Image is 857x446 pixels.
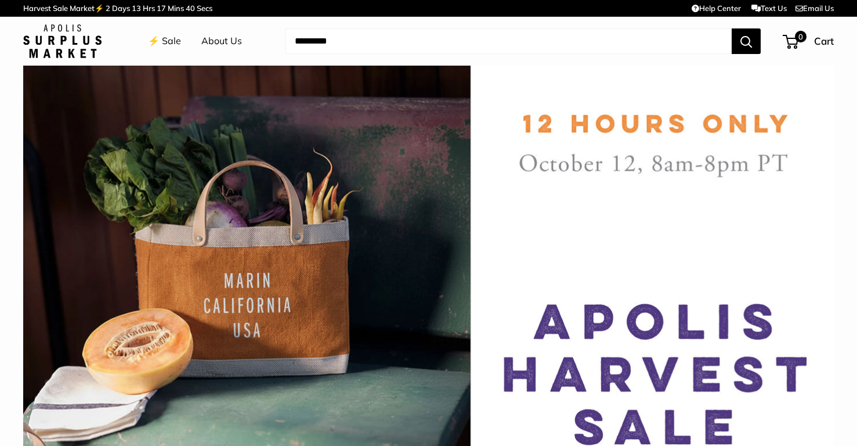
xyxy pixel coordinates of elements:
[795,3,834,13] a: Email Us
[784,32,834,51] a: 0 Cart
[814,35,834,47] span: Cart
[157,3,166,13] span: 17
[197,3,212,13] span: Secs
[23,24,102,58] img: Apolis: Surplus Market
[692,3,741,13] a: Help Center
[795,31,807,42] span: 0
[732,28,761,54] button: Search
[201,33,242,50] a: About Us
[186,3,195,13] span: 40
[112,3,130,13] span: Days
[143,3,155,13] span: Hrs
[132,3,141,13] span: 13
[751,3,787,13] a: Text Us
[285,28,732,54] input: Search...
[106,3,110,13] span: 2
[168,3,184,13] span: Mins
[148,33,181,50] a: ⚡️ Sale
